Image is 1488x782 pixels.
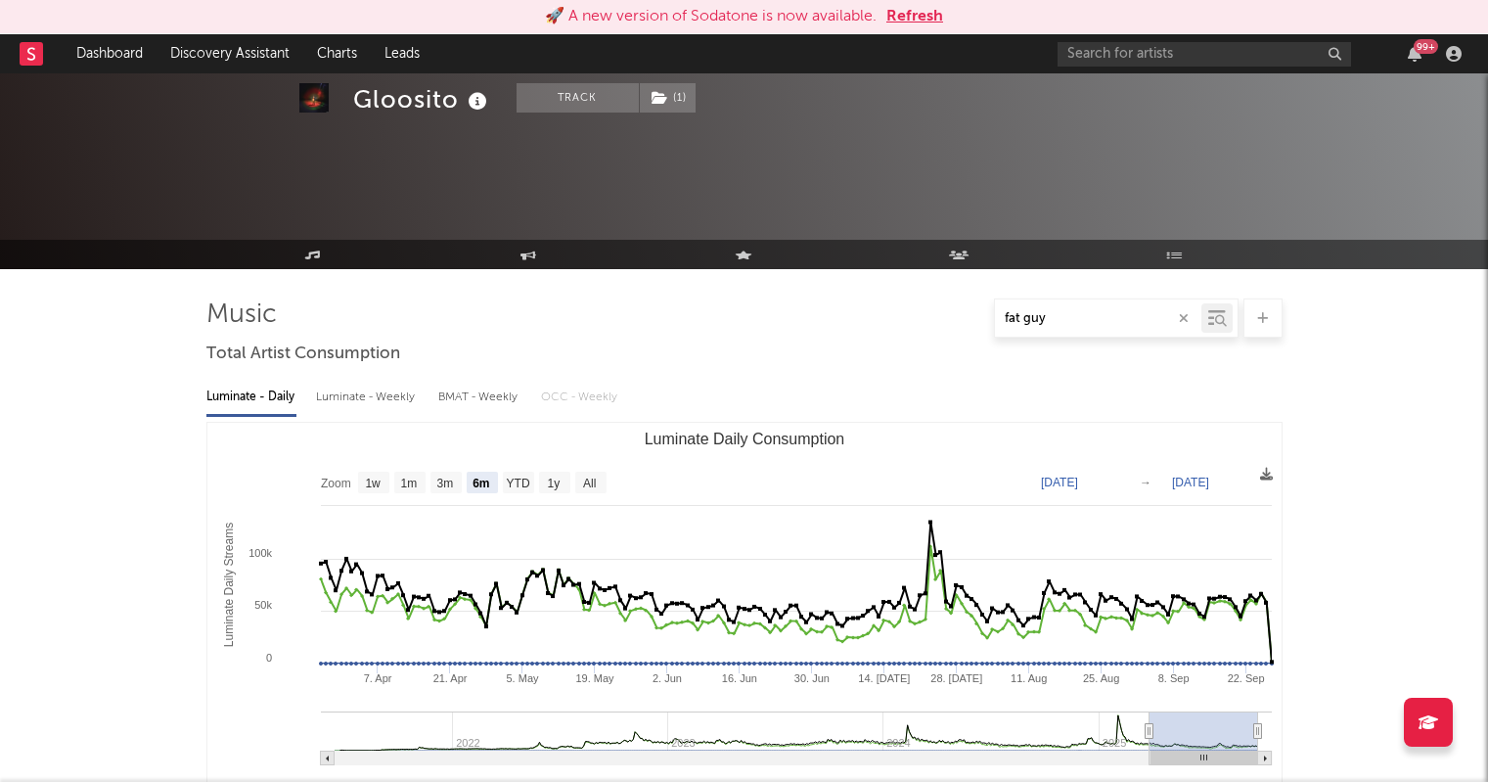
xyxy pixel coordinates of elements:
[473,477,489,490] text: 6m
[1140,476,1151,489] text: →
[265,652,271,664] text: 0
[639,83,697,113] span: ( 1 )
[517,83,639,113] button: Track
[1041,476,1078,489] text: [DATE]
[858,672,910,684] text: 14. [DATE]
[1172,476,1209,489] text: [DATE]
[254,599,272,611] text: 50k
[1058,42,1351,67] input: Search for artists
[365,477,381,490] text: 1w
[316,381,419,414] div: Luminate - Weekly
[721,672,756,684] text: 16. Jun
[575,672,614,684] text: 19. May
[353,83,492,115] div: Gloosito
[506,477,529,490] text: YTD
[206,381,296,414] div: Luminate - Daily
[363,672,391,684] text: 7. Apr
[157,34,303,73] a: Discovery Assistant
[303,34,371,73] a: Charts
[582,477,595,490] text: All
[432,672,467,684] text: 21. Apr
[506,672,539,684] text: 5. May
[1011,672,1047,684] text: 11. Aug
[1083,672,1119,684] text: 25. Aug
[221,523,235,647] text: Luminate Daily Streams
[547,477,560,490] text: 1y
[640,83,696,113] button: (1)
[644,431,844,447] text: Luminate Daily Consumption
[438,381,521,414] div: BMAT - Weekly
[321,477,351,490] text: Zoom
[886,5,943,28] button: Refresh
[63,34,157,73] a: Dashboard
[930,672,982,684] text: 28. [DATE]
[248,547,272,559] text: 100k
[1227,672,1264,684] text: 22. Sep
[206,343,400,366] span: Total Artist Consumption
[793,672,829,684] text: 30. Jun
[1157,672,1189,684] text: 8. Sep
[371,34,433,73] a: Leads
[1414,39,1438,54] div: 99 +
[436,477,453,490] text: 3m
[652,672,681,684] text: 2. Jun
[400,477,417,490] text: 1m
[1408,46,1421,62] button: 99+
[995,311,1201,327] input: Search by song name or URL
[545,5,877,28] div: 🚀 A new version of Sodatone is now available.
